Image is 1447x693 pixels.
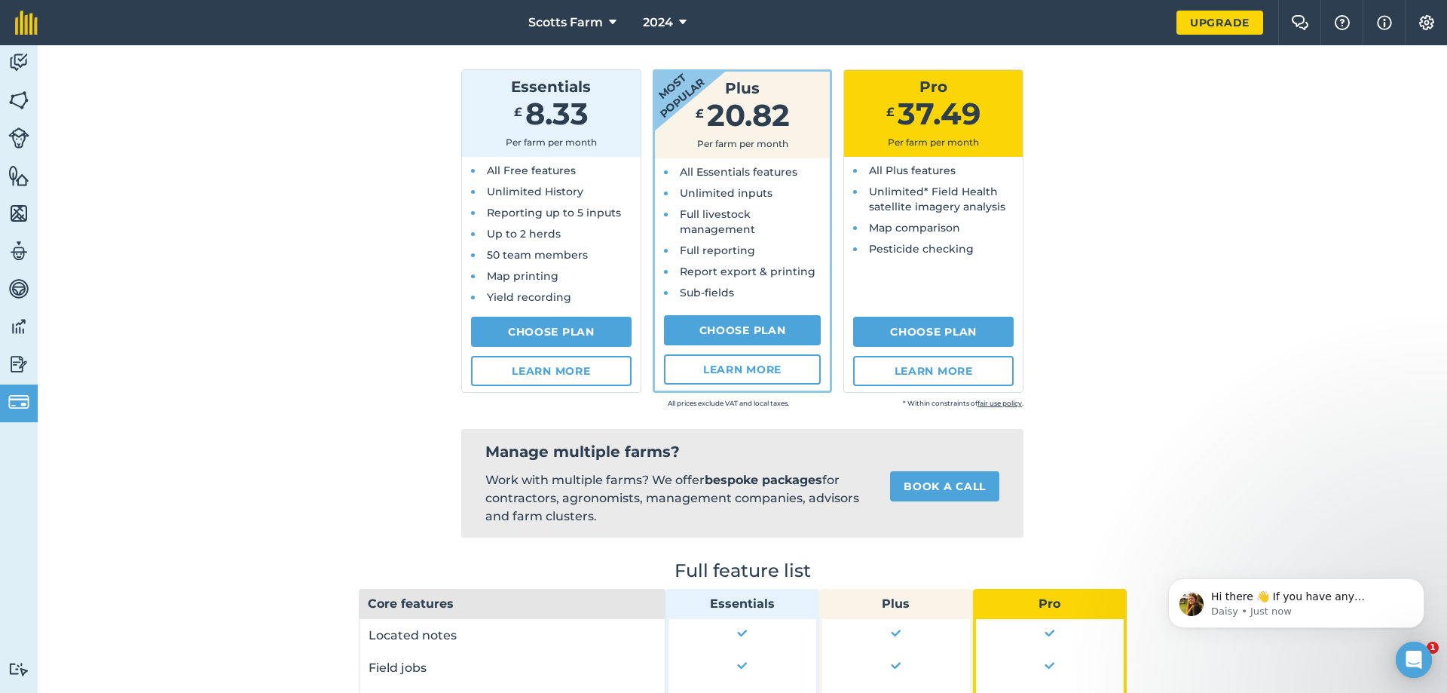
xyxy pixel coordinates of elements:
[8,51,29,74] img: svg+xml;base64,PD94bWwgdmVyc2lvbj0iMS4wIiBlbmNvZGluZz0idXRmLTgiPz4KPCEtLSBHZW5lcmF0b3I6IEFkb2JlIE...
[1176,11,1263,35] a: Upgrade
[514,105,522,119] span: £
[8,240,29,262] img: svg+xml;base64,PD94bWwgdmVyc2lvbj0iMS4wIiBlbmNvZGluZz0idXRmLTgiPz4KPCEtLSBHZW5lcmF0b3I6IEFkb2JlIE...
[888,625,904,640] img: Yes
[1291,15,1309,30] img: Two speech bubbles overlapping with the left bubble in the forefront
[8,89,29,112] img: svg+xml;base64,PHN2ZyB4bWxucz0iaHR0cDovL3d3dy53My5vcmcvMjAwMC9zdmciIHdpZHRoPSI1NiIgaGVpZ2h0PSI2MC...
[977,399,1022,407] a: fair use policy
[680,186,772,200] span: Unlimited inputs
[707,97,790,133] span: 20.82
[696,106,704,121] span: £
[487,185,583,198] span: Unlimited History
[734,658,751,673] img: Yes
[973,589,1127,619] th: Pro
[8,391,29,412] img: svg+xml;base64,PD94bWwgdmVyc2lvbj0iMS4wIiBlbmNvZGluZz0idXRmLTgiPz4KPCEtLSBHZW5lcmF0b3I6IEFkb2JlIE...
[8,127,29,149] img: svg+xml;base64,PD94bWwgdmVyc2lvbj0iMS4wIiBlbmNvZGluZz0idXRmLTgiPz4KPCEtLSBHZW5lcmF0b3I6IEFkb2JlIE...
[8,353,29,376] img: svg+xml;base64,PD94bWwgdmVyc2lvbj0iMS4wIiBlbmNvZGluZz0idXRmLTgiPz4KPCEtLSBHZW5lcmF0b3I6IEFkb2JlIE...
[511,78,591,96] span: Essentials
[487,290,571,304] span: Yield recording
[487,206,621,219] span: Reporting up to 5 inputs
[485,441,999,462] h2: Manage multiple farms?
[1396,642,1432,678] div: Open Intercom Messenger
[725,79,760,97] span: Plus
[680,165,797,179] span: All Essentials features
[8,202,29,225] img: svg+xml;base64,PHN2ZyB4bWxucz0iaHR0cDovL3d3dy53My5vcmcvMjAwMC9zdmciIHdpZHRoPSI1NiIgaGVpZ2h0PSI2MC...
[1427,642,1439,654] span: 1
[487,269,558,283] span: Map printing
[890,471,999,501] a: Book a call
[555,396,789,411] small: All prices exclude VAT and local taxes.
[485,471,866,526] p: Work with multiple farms? We offer for contractors, agronomists, management companies, advisors a...
[8,164,29,187] img: svg+xml;base64,PHN2ZyB4bWxucz0iaHR0cDovL3d3dy53My5vcmcvMjAwMC9zdmciIHdpZHRoPSI1NiIgaGVpZ2h0PSI2MC...
[680,244,755,257] span: Full reporting
[1146,547,1447,652] iframe: Intercom notifications message
[869,185,1005,213] span: Unlimited* Field Health satellite imagery analysis
[471,356,632,386] a: Learn more
[525,95,589,132] span: 8.33
[869,164,956,177] span: All Plus features
[359,589,666,619] th: Core features
[869,242,974,256] span: Pesticide checking
[819,589,973,619] th: Plus
[886,105,895,119] span: £
[734,625,751,640] img: Yes
[359,619,666,652] td: Located notes
[853,356,1014,386] a: Learn more
[487,227,561,241] span: Up to 2 herds
[1042,625,1058,640] img: Yes
[664,315,821,345] a: Choose Plan
[898,95,980,132] span: 37.49
[1377,14,1392,32] img: svg+xml;base64,PHN2ZyB4bWxucz0iaHR0cDovL3d3dy53My5vcmcvMjAwMC9zdmciIHdpZHRoPSIxNyIgaGVpZ2h0PSIxNy...
[506,136,597,148] span: Per farm per month
[888,658,904,673] img: Yes
[1042,658,1058,673] img: Yes
[1333,15,1351,30] img: A question mark icon
[359,562,1127,580] h2: Full feature list
[471,317,632,347] a: Choose Plan
[643,14,673,32] span: 2024
[8,662,29,676] img: svg+xml;base64,PD94bWwgdmVyc2lvbj0iMS4wIiBlbmNvZGluZz0idXRmLTgiPz4KPCEtLSBHZW5lcmF0b3I6IEFkb2JlIE...
[487,248,588,262] span: 50 team members
[680,286,734,299] span: Sub-fields
[680,265,815,278] span: Report export & printing
[888,136,979,148] span: Per farm per month
[528,14,603,32] span: Scotts Farm
[665,589,819,619] th: Essentials
[15,11,38,35] img: fieldmargin Logo
[359,652,666,684] td: Field jobs
[697,138,788,149] span: Per farm per month
[789,396,1023,411] small: * Within constraints of .
[705,473,822,487] strong: bespoke packages
[680,207,755,236] span: Full livestock management
[8,315,29,338] img: svg+xml;base64,PD94bWwgdmVyc2lvbj0iMS4wIiBlbmNvZGluZz0idXRmLTgiPz4KPCEtLSBHZW5lcmF0b3I6IEFkb2JlIE...
[664,354,821,385] a: Learn more
[8,278,29,300] img: svg+xml;base64,PD94bWwgdmVyc2lvbj0iMS4wIiBlbmNvZGluZz0idXRmLTgiPz4KPCEtLSBHZW5lcmF0b3I6IEFkb2JlIE...
[487,164,576,177] span: All Free features
[919,78,947,96] span: Pro
[869,221,960,235] span: Map comparison
[1418,15,1436,30] img: A cog icon
[610,28,733,143] strong: Most popular
[853,317,1014,347] a: Choose Plan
